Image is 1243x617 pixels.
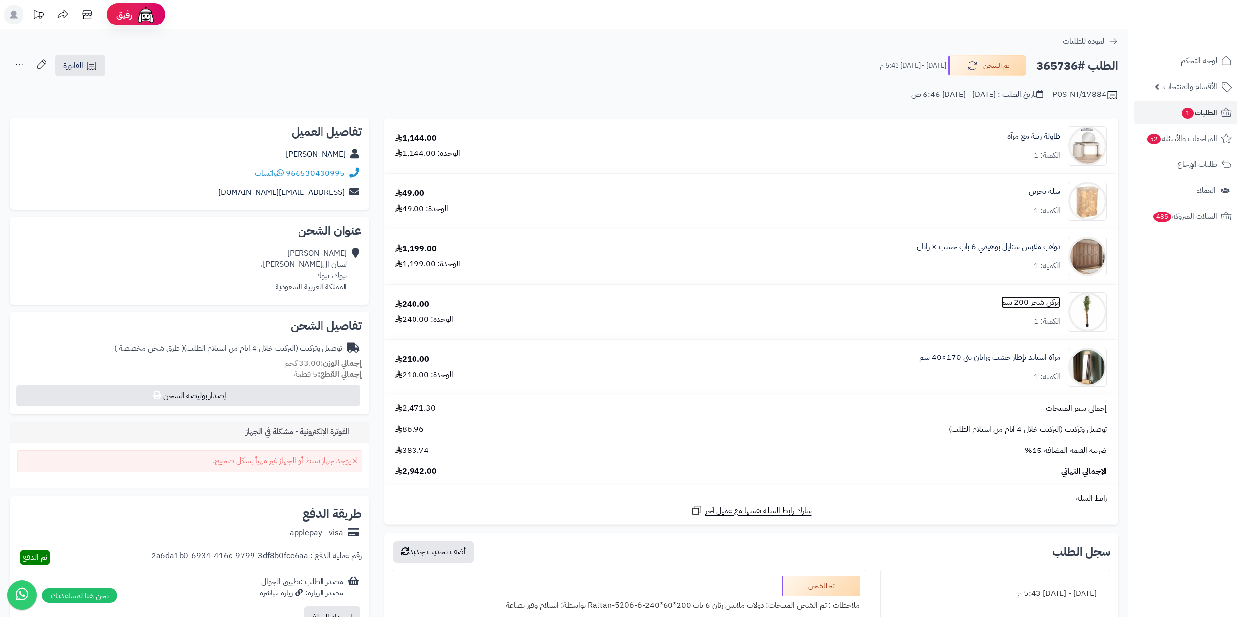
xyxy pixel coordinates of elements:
[917,241,1060,253] a: دولاب ملابس ستايل بوهيمي 6 باب خشب × راتان
[1034,205,1060,216] div: الكمية: 1
[1007,131,1060,142] a: طاولة زينة مع مرآة
[1134,127,1237,150] a: المراجعات والأسئلة52
[395,424,424,435] span: 86.96
[260,576,343,599] div: مصدر الطلب :تطبيق الجوال
[18,225,362,237] h2: عنوان الشحن
[261,248,347,292] div: [PERSON_NAME] لسان ال[PERSON_NAME]، تبوك، تبوك المملكة العربية السعودية
[395,133,437,144] div: 1,144.00
[395,354,429,365] div: 210.00
[1181,106,1217,119] span: الطلبات
[23,551,47,563] span: تم الدفع
[55,55,105,76] a: الفاتورة
[1068,237,1106,276] img: 1749982072-1-90x90.jpg
[395,148,460,159] div: الوحدة: 1,144.00
[1036,56,1118,76] h2: الطلب #365736
[302,508,362,520] h2: طريقة الدفع
[1146,132,1217,145] span: المراجعات والأسئلة
[887,584,1104,603] div: [DATE] - [DATE] 5:43 م
[911,89,1043,100] div: تاريخ الطلب : [DATE] - [DATE] 6:46 ص
[782,576,860,596] div: تم الشحن
[1046,403,1107,414] span: إجمالي سعر المنتجات
[388,493,1114,504] div: رابط السلة
[1147,134,1161,144] span: 52
[393,541,474,563] button: أضف تحديث جديد
[1061,466,1107,477] span: الإجمالي النهائي
[136,5,156,24] img: ai-face.png
[1001,297,1060,308] a: مركن شجر 200 سم
[1052,546,1110,558] h3: سجل الطلب
[26,5,50,27] a: تحديثات المنصة
[395,369,453,380] div: الوحدة: 210.00
[290,527,343,539] div: applepay - visa
[949,424,1107,435] span: توصيل وتركيب (التركيب خلال 4 ايام من استلام الطلب)
[246,427,362,437] h3: الفوترة الإلكترونية - مشكلة في الجهاز
[395,299,429,310] div: 240.00
[1177,158,1217,171] span: طلبات الإرجاع
[1068,292,1106,332] img: 1750328336-1-90x90.jpg
[284,357,362,369] small: 33.00 كجم
[286,167,345,179] a: 966530430995
[1068,348,1106,387] img: 1753171485-1-90x90.jpg
[1034,261,1060,272] div: الكمية: 1
[1163,80,1217,94] span: الأقسام والمنتجات
[16,385,360,406] button: إصدار بوليصة الشحن
[1034,371,1060,382] div: الكمية: 1
[18,320,362,332] h2: تفاصيل الشحن
[395,259,460,270] div: الوحدة: 1,199.00
[1029,186,1060,197] a: سلة تخزين
[63,60,83,71] span: الفاتورة
[398,596,860,615] div: ملاحظات : تم الشحن المنتجات: دولاب ملابس رتان 6 باب 200*60*240-Rattan-5206-6 بواسطة: استلام وفرز ...
[1134,101,1237,124] a: الطلبات1
[395,466,437,477] span: 2,942.00
[395,188,424,199] div: 49.00
[115,343,342,354] div: توصيل وتركيب (التركيب خلال 4 ايام من استلام الطلب)
[1052,89,1118,101] div: POS-NT/17884
[17,450,362,472] div: لا يوجد جهاز نشط أو الجهاز غير مهيأ بشكل صحيح.
[1182,108,1194,119] span: 1
[395,403,436,414] span: 2,471.30
[1197,184,1216,197] span: العملاء
[116,9,132,21] span: رفيق
[18,126,362,138] h2: تفاصيل العميل
[255,167,284,179] a: واتساب
[1034,150,1060,161] div: الكمية: 1
[1134,49,1237,72] a: لوحة التحكم
[919,352,1060,363] a: مرآة استاند بإطار خشب وراتان بني 170×40 سم
[218,187,345,198] a: [EMAIL_ADDRESS][DOMAIN_NAME]
[395,445,429,456] span: 383.74
[321,357,362,369] strong: إجمالي الوزن:
[115,342,184,354] span: ( طرق شحن مخصصة )
[1068,126,1106,166] img: 1743838850-1-90x90.jpg
[1134,179,1237,202] a: العملاء
[286,148,345,160] a: [PERSON_NAME]
[318,368,362,380] strong: إجمالي القطع:
[395,243,437,255] div: 1,199.00
[151,550,362,565] div: رقم عملية الدفع : 2a6da1b0-6934-416c-9799-3df8b0fce6aa
[395,314,453,325] div: الوحدة: 240.00
[1068,182,1106,221] img: 1744459491-1-90x90.jpg
[260,588,343,599] div: مصدر الزيارة: زيارة مباشرة
[1063,35,1118,47] a: العودة للطلبات
[1034,316,1060,327] div: الكمية: 1
[691,504,812,517] a: شارك رابط السلة نفسها مع عميل آخر
[1153,212,1171,222] span: 485
[880,61,946,71] small: [DATE] - [DATE] 5:43 م
[294,368,362,380] small: 5 قطعة
[1181,54,1217,68] span: لوحة التحكم
[705,505,812,517] span: شارك رابط السلة نفسها مع عميل آخر
[1176,27,1234,48] img: logo-2.png
[395,203,448,214] div: الوحدة: 49.00
[1134,153,1237,176] a: طلبات الإرجاع
[1025,445,1107,456] span: ضريبة القيمة المضافة 15%
[1134,205,1237,228] a: السلات المتروكة485
[1063,35,1106,47] span: العودة للطلبات
[948,55,1026,76] button: تم الشحن
[1152,210,1217,223] span: السلات المتروكة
